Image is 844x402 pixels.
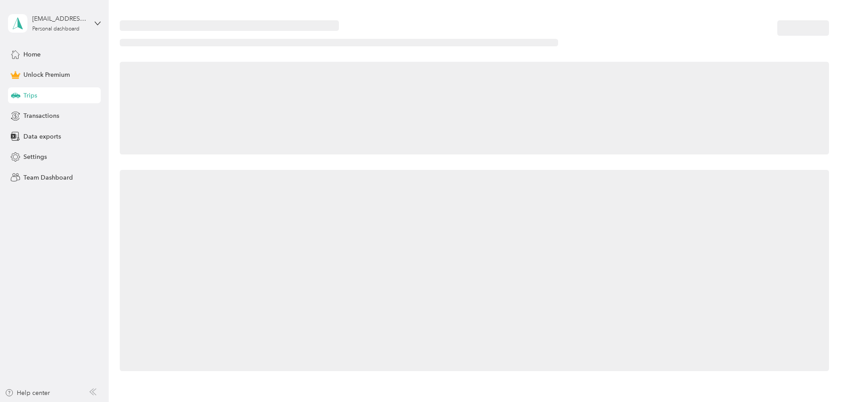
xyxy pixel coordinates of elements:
[23,70,70,79] span: Unlock Premium
[795,353,844,402] iframe: Everlance-gr Chat Button Frame
[23,132,61,141] span: Data exports
[32,14,87,23] div: [EMAIL_ADDRESS][DOMAIN_NAME]
[32,26,80,32] div: Personal dashboard
[23,152,47,162] span: Settings
[5,388,50,398] button: Help center
[23,91,37,100] span: Trips
[23,173,73,182] span: Team Dashboard
[23,50,41,59] span: Home
[23,111,59,120] span: Transactions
